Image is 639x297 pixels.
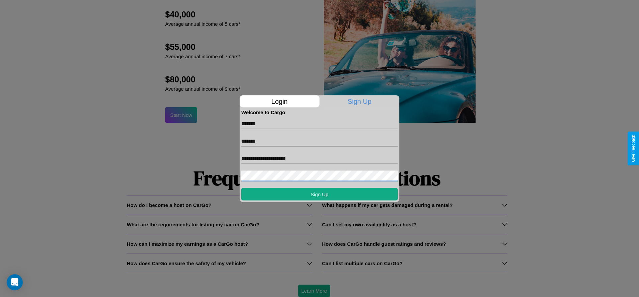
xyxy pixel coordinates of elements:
[241,109,398,115] h4: Welcome to Cargo
[7,274,23,290] div: Open Intercom Messenger
[631,135,636,162] div: Give Feedback
[241,188,398,200] button: Sign Up
[240,95,319,107] p: Login
[320,95,400,107] p: Sign Up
